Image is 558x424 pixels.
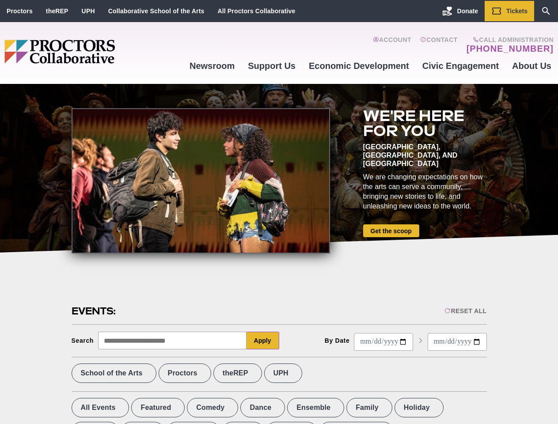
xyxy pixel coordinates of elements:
div: [GEOGRAPHIC_DATA], [GEOGRAPHIC_DATA], and [GEOGRAPHIC_DATA] [363,143,487,168]
label: Dance [240,398,285,417]
a: Support Us [241,54,302,78]
a: Donate [436,1,485,21]
a: Collaborative School of the Arts [108,8,205,15]
a: About Us [505,54,558,78]
a: theREP [46,8,68,15]
label: Comedy [187,398,238,417]
label: School of the Arts [72,363,156,383]
a: Economic Development [302,54,416,78]
label: Family [346,398,392,417]
span: Call Administration [464,36,554,43]
a: Newsroom [183,54,241,78]
h2: We're here for you [363,108,487,138]
a: [PHONE_NUMBER] [467,43,554,54]
span: Tickets [506,8,528,15]
div: Reset All [444,307,486,314]
a: Contact [420,36,458,54]
button: Apply [247,332,279,349]
label: Proctors [159,363,211,383]
label: Featured [131,398,185,417]
a: Account [373,36,411,54]
a: Civic Engagement [416,54,505,78]
label: All Events [72,398,129,417]
label: UPH [264,363,302,383]
div: We are changing expectations on how the arts can serve a community, bringing new stories to life,... [363,172,487,211]
a: Get the scoop [363,224,419,237]
a: UPH [82,8,95,15]
a: Proctors [7,8,33,15]
a: Search [534,1,558,21]
label: Holiday [395,398,444,417]
a: All Proctors Collaborative [217,8,295,15]
div: By Date [325,337,350,344]
img: Proctors logo [4,40,183,64]
span: Donate [457,8,478,15]
a: Tickets [485,1,534,21]
h2: Events: [72,304,117,318]
label: Ensemble [287,398,344,417]
div: Search [72,337,94,344]
label: theREP [213,363,262,383]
